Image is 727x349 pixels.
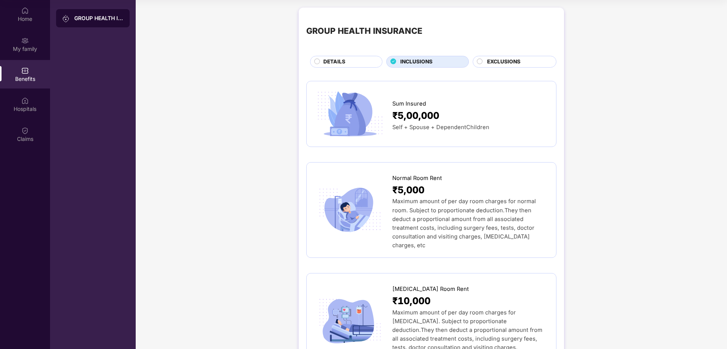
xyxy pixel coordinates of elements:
span: Self + Spouse + DependentChildren [392,124,489,131]
img: svg+xml;base64,PHN2ZyBpZD0iSG9zcGl0YWxzIiB4bWxucz0iaHR0cDovL3d3dy53My5vcmcvMjAwMC9zdmciIHdpZHRoPS... [21,97,29,104]
span: Sum Insured [392,99,426,108]
div: GROUP HEALTH INSURANCE [306,24,422,37]
span: INCLUSIONS [400,58,432,66]
span: ₹5,000 [392,183,425,197]
img: icon [314,89,386,139]
span: ₹10,000 [392,294,431,308]
img: svg+xml;base64,PHN2ZyB3aWR0aD0iMjAiIGhlaWdodD0iMjAiIHZpZXdCb3g9IjAgMCAyMCAyMCIgZmlsbD0ibm9uZSIgeG... [62,15,70,22]
span: EXCLUSIONS [487,58,520,66]
span: DETAILS [323,58,345,66]
img: icon [314,296,386,346]
img: svg+xml;base64,PHN2ZyBpZD0iSG9tZSIgeG1sbnM9Imh0dHA6Ly93d3cudzMub3JnLzIwMDAvc3ZnIiB3aWR0aD0iMjAiIG... [21,7,29,14]
span: Maximum amount of per day room charges for normal room. Subject to proportionate deduction.They t... [392,198,536,248]
img: icon [314,185,386,235]
img: svg+xml;base64,PHN2ZyBpZD0iQmVuZWZpdHMiIHhtbG5zPSJodHRwOi8vd3d3LnczLm9yZy8yMDAwL3N2ZyIgd2lkdGg9Ij... [21,67,29,74]
img: svg+xml;base64,PHN2ZyBpZD0iQ2xhaW0iIHhtbG5zPSJodHRwOi8vd3d3LnczLm9yZy8yMDAwL3N2ZyIgd2lkdGg9IjIwIi... [21,127,29,134]
div: GROUP HEALTH INSURANCE [74,14,124,22]
span: Normal Room Rent [392,174,442,183]
img: svg+xml;base64,PHN2ZyB3aWR0aD0iMjAiIGhlaWdodD0iMjAiIHZpZXdCb3g9IjAgMCAyMCAyMCIgZmlsbD0ibm9uZSIgeG... [21,37,29,44]
span: [MEDICAL_DATA] Room Rent [392,285,469,294]
span: ₹5,00,000 [392,108,439,123]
